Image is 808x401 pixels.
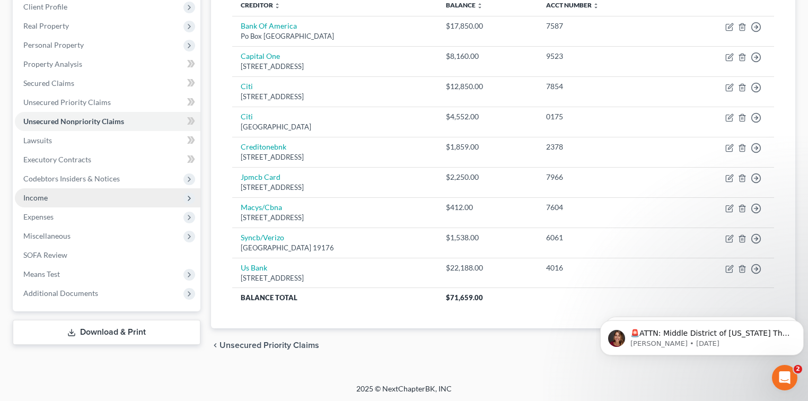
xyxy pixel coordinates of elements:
[593,3,599,9] i: unfold_more
[23,174,120,183] span: Codebtors Insiders & Notices
[23,40,84,49] span: Personal Property
[546,1,599,9] a: Acct Number unfold_more
[23,79,74,88] span: Secured Claims
[772,365,797,390] iframe: Intercom live chat
[596,298,808,372] iframe: Intercom notifications message
[241,31,429,41] div: Po Box [GEOGRAPHIC_DATA]
[241,122,429,132] div: [GEOGRAPHIC_DATA]
[219,341,319,350] span: Unsecured Priority Claims
[23,98,111,107] span: Unsecured Priority Claims
[23,289,98,298] span: Additional Documents
[794,365,802,373] span: 2
[241,51,280,60] a: Capital One
[446,111,530,122] div: $4,552.00
[23,117,124,126] span: Unsecured Nonpriority Claims
[241,62,429,72] div: [STREET_ADDRESS]
[23,21,69,30] span: Real Property
[446,293,483,302] span: $71,659.00
[477,3,483,9] i: unfold_more
[446,51,530,62] div: $8,160.00
[241,213,429,223] div: [STREET_ADDRESS]
[15,150,200,169] a: Executory Contracts
[241,82,253,91] a: Citi
[23,212,54,221] span: Expenses
[546,172,659,182] div: 7966
[211,341,319,350] button: chevron_left Unsecured Priority Claims
[211,341,219,350] i: chevron_left
[241,263,267,272] a: Us Bank
[546,202,659,213] div: 7604
[241,152,429,162] div: [STREET_ADDRESS]
[241,233,284,242] a: Syncb/Verizo
[274,3,280,9] i: unfold_more
[241,203,282,212] a: Macys/Cbna
[446,172,530,182] div: $2,250.00
[446,81,530,92] div: $12,850.00
[23,136,52,145] span: Lawsuits
[23,231,71,240] span: Miscellaneous
[15,112,200,131] a: Unsecured Nonpriority Claims
[23,269,60,278] span: Means Test
[232,288,437,307] th: Balance Total
[15,246,200,265] a: SOFA Review
[241,142,286,151] a: Creditonebnk
[546,81,659,92] div: 7854
[446,202,530,213] div: $412.00
[241,21,297,30] a: Bank Of America
[15,93,200,112] a: Unsecured Priority Claims
[241,1,280,9] a: Creditor unfold_more
[241,273,429,283] div: [STREET_ADDRESS]
[546,263,659,273] div: 4016
[15,55,200,74] a: Property Analysis
[23,59,82,68] span: Property Analysis
[15,74,200,93] a: Secured Claims
[23,155,91,164] span: Executory Contracts
[241,172,280,181] a: Jpmcb Card
[241,182,429,193] div: [STREET_ADDRESS]
[446,21,530,31] div: $17,850.00
[446,1,483,9] a: Balance unfold_more
[446,142,530,152] div: $1,859.00
[23,193,48,202] span: Income
[15,131,200,150] a: Lawsuits
[241,92,429,102] div: [STREET_ADDRESS]
[546,21,659,31] div: 7587
[446,263,530,273] div: $22,188.00
[546,142,659,152] div: 2378
[241,243,429,253] div: [GEOGRAPHIC_DATA] 19176
[446,232,530,243] div: $1,538.00
[546,111,659,122] div: 0175
[23,2,67,11] span: Client Profile
[13,320,200,345] a: Download & Print
[241,112,253,121] a: Citi
[546,232,659,243] div: 6061
[546,51,659,62] div: 9523
[23,250,67,259] span: SOFA Review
